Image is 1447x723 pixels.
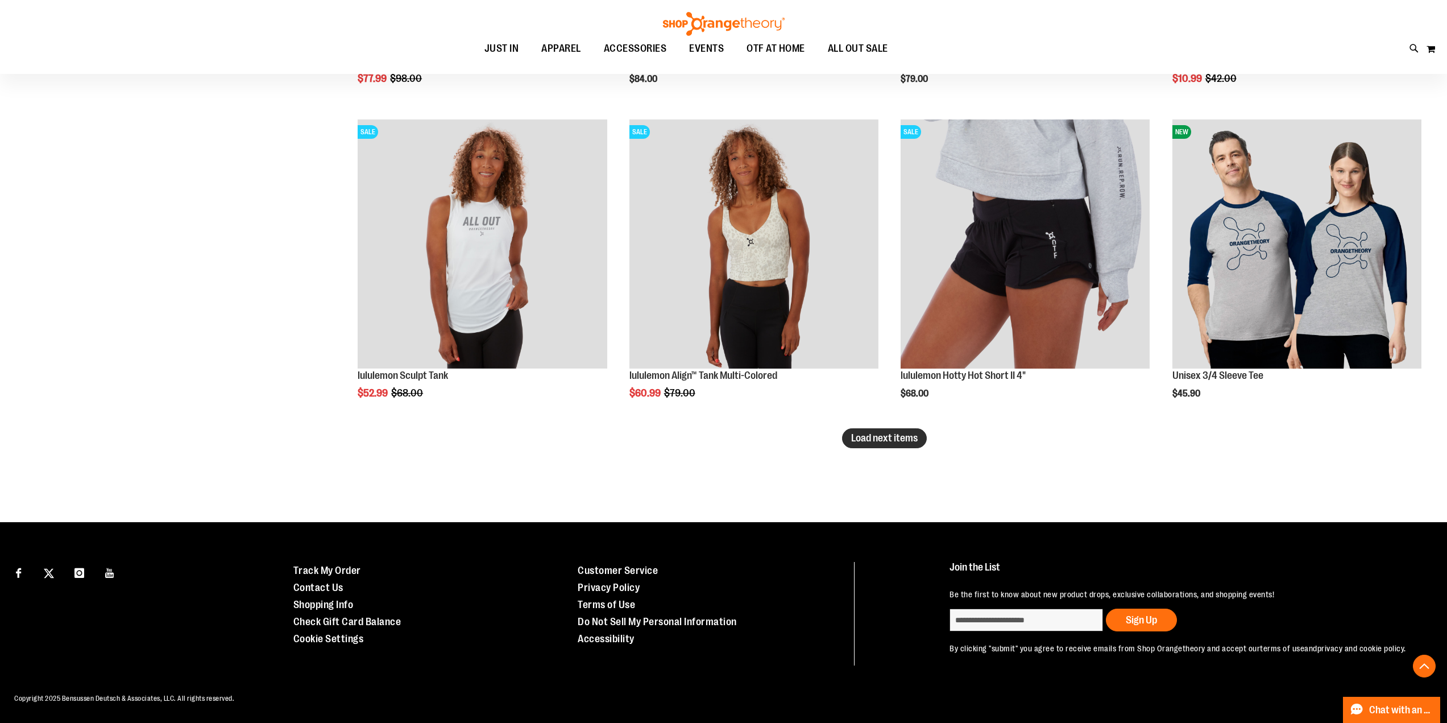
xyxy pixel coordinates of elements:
span: $68.00 [901,389,930,399]
a: privacy and cookie policy. [1317,644,1406,653]
span: Load next items [851,432,918,444]
div: product [895,114,1155,428]
span: ACCESSORIES [604,36,667,61]
span: $79.00 [664,387,697,399]
span: $77.99 [358,73,388,84]
a: Product image for lululemon Sculpt TankSALE [358,119,607,370]
p: By clicking "submit" you agree to receive emails from Shop Orangetheory and accept our and [950,643,1415,654]
a: lululemon Sculpt Tank [358,370,448,381]
span: $52.99 [358,387,389,399]
span: APPAREL [541,36,581,61]
button: Chat with an Expert [1343,697,1441,723]
span: SALE [358,125,378,139]
img: Shop Orangetheory [661,12,786,36]
a: Accessibility [578,633,635,644]
a: lululemon Hotty Hot Short II 4" [901,370,1026,381]
span: $68.00 [391,387,425,399]
a: Visit our X page [39,562,59,582]
button: Sign Up [1106,609,1177,631]
span: $60.99 [629,387,662,399]
span: $10.99 [1172,73,1204,84]
a: Unisex 3/4 Sleeve TeeNEW [1172,119,1421,370]
img: Twitter [44,568,54,579]
span: SALE [629,125,650,139]
span: JUST IN [484,36,519,61]
a: terms of use [1260,644,1304,653]
img: Product image for lululemon Hotty Hot Short II 4" [901,119,1150,369]
a: Product image for lululemon Hotty Hot Short II 4"SALE [901,119,1150,370]
div: product [1167,114,1427,428]
a: Visit our Youtube page [100,562,120,582]
a: Do Not Sell My Personal Information [578,616,737,627]
a: Visit our Instagram page [69,562,89,582]
a: Contact Us [293,582,343,593]
a: Check Gift Card Balance [293,616,401,627]
span: $45.90 [1172,389,1202,399]
a: Track My Order [293,565,361,576]
span: $42.00 [1205,73,1238,84]
p: Be the first to know about new product drops, exclusive collaborations, and shopping events! [950,589,1415,600]
span: $98.00 [390,73,424,84]
a: Visit our Facebook page [9,562,28,582]
a: lululemon Align™ Tank Multi-Colored [629,370,777,381]
a: Customer Service [578,565,658,576]
img: Product image for lululemon Sculpt Tank [358,119,607,369]
img: Product image for lululemon Align™ Tank Multi-Colored [629,119,878,369]
a: Product image for lululemon Align™ Tank Multi-ColoredSALE [629,119,878,370]
span: ALL OUT SALE [828,36,888,61]
h4: Join the List [950,562,1415,583]
a: Cookie Settings [293,633,364,644]
a: Unisex 3/4 Sleeve Tee [1172,370,1263,381]
span: EVENTS [689,36,724,61]
div: product [352,114,612,428]
a: Privacy Policy [578,582,640,593]
img: Unisex 3/4 Sleeve Tee [1172,119,1421,369]
span: NEW [1172,125,1191,139]
a: Terms of Use [578,599,635,610]
input: enter email [950,609,1103,631]
span: Chat with an Expert [1369,705,1433,716]
span: Sign Up [1126,614,1157,626]
button: Load next items [842,428,927,448]
a: Shopping Info [293,599,354,610]
span: Copyright 2025 Bensussen Deutsch & Associates, LLC. All rights reserved. [14,695,234,703]
span: $84.00 [629,74,659,84]
span: $79.00 [901,74,930,84]
span: OTF AT HOME [747,36,805,61]
span: SALE [901,125,921,139]
div: product [624,114,884,428]
button: Back To Top [1413,655,1436,677]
